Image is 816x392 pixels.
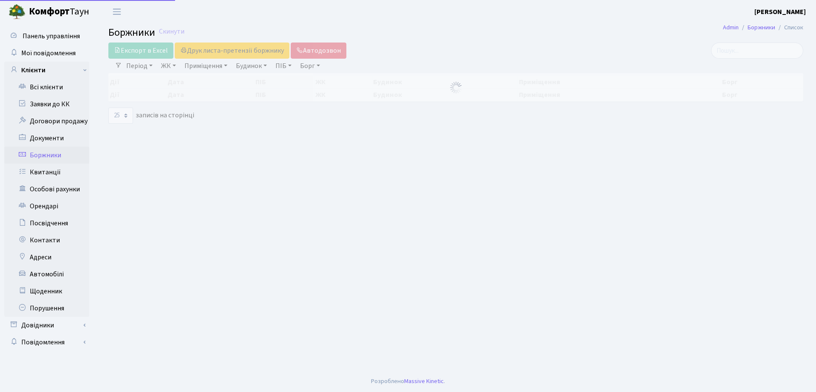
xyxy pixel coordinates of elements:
[108,108,194,124] label: записів на сторінці
[449,81,463,94] img: Обробка...
[291,43,346,59] a: Автодозвон
[4,249,89,266] a: Адреси
[404,377,444,386] a: Massive Kinetic
[4,113,89,130] a: Договори продажу
[4,62,89,79] a: Клієнти
[371,377,445,386] div: Розроблено .
[175,43,289,59] button: Друк листа-претензії боржнику
[4,266,89,283] a: Автомобілі
[108,108,133,124] select: записів на сторінці
[29,5,70,18] b: Комфорт
[4,300,89,317] a: Порушення
[4,334,89,351] a: Повідомлення
[4,45,89,62] a: Мої повідомлення
[4,147,89,164] a: Боржники
[4,232,89,249] a: Контакти
[8,3,25,20] img: logo.png
[297,59,323,73] a: Борг
[123,59,156,73] a: Період
[272,59,295,73] a: ПІБ
[181,59,231,73] a: Приміщення
[108,43,173,59] a: Експорт в Excel
[23,31,80,41] span: Панель управління
[21,48,76,58] span: Мої повідомлення
[4,79,89,96] a: Всі клієнти
[775,23,803,32] li: Список
[723,23,739,32] a: Admin
[4,164,89,181] a: Квитанції
[4,283,89,300] a: Щоденник
[754,7,806,17] a: [PERSON_NAME]
[232,59,270,73] a: Будинок
[29,5,89,19] span: Таун
[158,59,179,73] a: ЖК
[4,96,89,113] a: Заявки до КК
[106,5,127,19] button: Переключити навігацію
[710,19,816,37] nav: breadcrumb
[4,181,89,198] a: Особові рахунки
[159,28,184,36] a: Скинути
[711,43,803,59] input: Пошук...
[748,23,775,32] a: Боржники
[4,215,89,232] a: Посвідчення
[4,317,89,334] a: Довідники
[108,25,155,40] span: Боржники
[4,130,89,147] a: Документи
[4,28,89,45] a: Панель управління
[4,198,89,215] a: Орендарі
